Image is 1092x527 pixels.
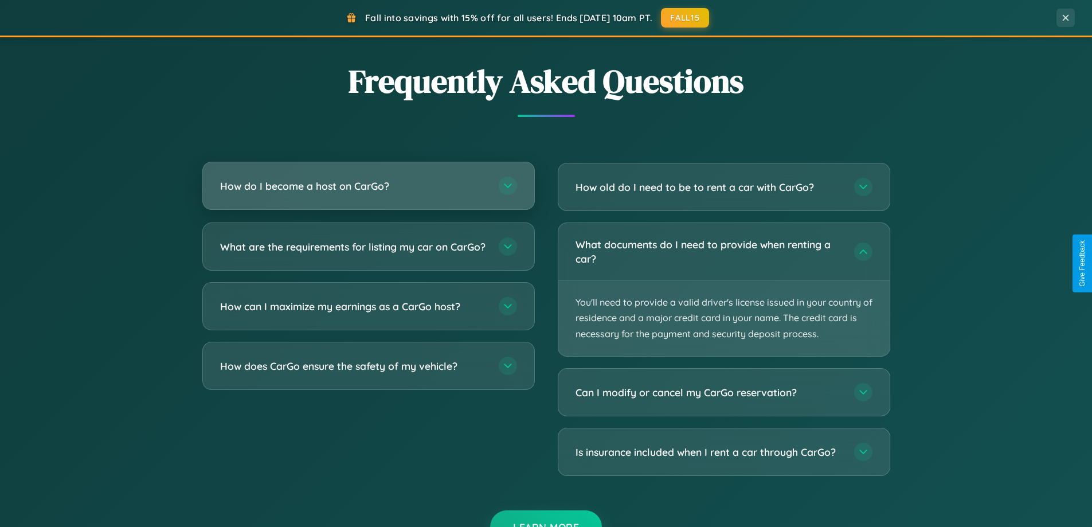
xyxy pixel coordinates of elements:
h3: What are the requirements for listing my car on CarGo? [220,240,487,254]
h3: What documents do I need to provide when renting a car? [576,237,843,266]
p: You'll need to provide a valid driver's license issued in your country of residence and a major c... [558,280,890,356]
h2: Frequently Asked Questions [202,59,890,103]
h3: How does CarGo ensure the safety of my vehicle? [220,359,487,373]
h3: Is insurance included when I rent a car through CarGo? [576,445,843,459]
button: FALL15 [661,8,709,28]
h3: How old do I need to be to rent a car with CarGo? [576,180,843,194]
h3: How do I become a host on CarGo? [220,179,487,193]
h3: How can I maximize my earnings as a CarGo host? [220,299,487,314]
div: Give Feedback [1078,240,1086,287]
span: Fall into savings with 15% off for all users! Ends [DATE] 10am PT. [365,12,652,24]
h3: Can I modify or cancel my CarGo reservation? [576,385,843,400]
